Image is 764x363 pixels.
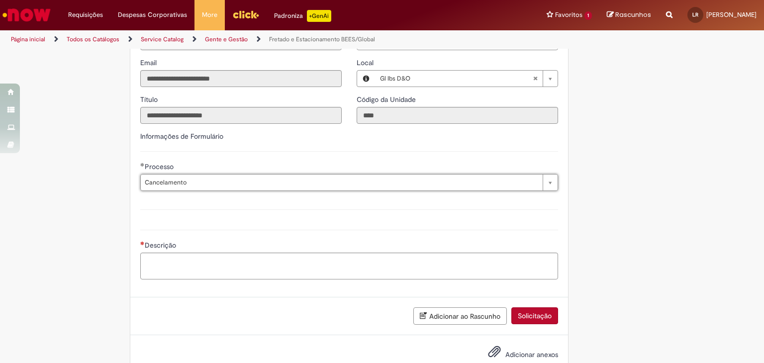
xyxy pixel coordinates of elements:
img: ServiceNow [1,5,52,25]
a: Gente e Gestão [205,35,248,43]
textarea: Descrição [140,253,558,279]
a: Rascunhos [607,10,651,20]
input: Código da Unidade [357,107,558,124]
label: Somente leitura - Email [140,58,159,68]
span: Requisições [68,10,103,20]
a: Todos os Catálogos [67,35,119,43]
ul: Trilhas de página [7,30,502,49]
input: Email [140,70,342,87]
span: Cancelamento [145,175,538,190]
a: Service Catalog [141,35,184,43]
a: Página inicial [11,35,45,43]
span: LR [692,11,698,18]
span: Rascunhos [615,10,651,19]
label: Somente leitura - Código da Unidade [357,94,418,104]
p: +GenAi [307,10,331,22]
input: Título [140,107,342,124]
span: Gl Ibs D&O [380,71,533,87]
abbr: Limpar campo Local [528,71,543,87]
span: Despesas Corporativas [118,10,187,20]
a: Fretado e Estacionamento BEES/Global [269,35,375,43]
label: Somente leitura - Título [140,94,160,104]
span: Local [357,58,376,67]
button: Solicitação [511,307,558,324]
button: Local, Visualizar este registro Gl Ibs D&O [357,71,375,87]
span: Obrigatório Preenchido [140,163,145,167]
span: [PERSON_NAME] [706,10,757,19]
span: Adicionar anexos [505,350,558,359]
a: Gl Ibs D&OLimpar campo Local [375,71,558,87]
div: Padroniza [274,10,331,22]
span: Descrição [145,241,178,250]
span: 1 [584,11,592,20]
img: click_logo_yellow_360x200.png [232,7,259,22]
span: Somente leitura - Email [140,58,159,67]
button: Adicionar ao Rascunho [413,307,507,325]
span: Processo [145,162,176,171]
span: More [202,10,217,20]
span: Favoritos [555,10,582,20]
label: Informações de Formulário [140,132,223,141]
span: Necessários [140,241,145,245]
